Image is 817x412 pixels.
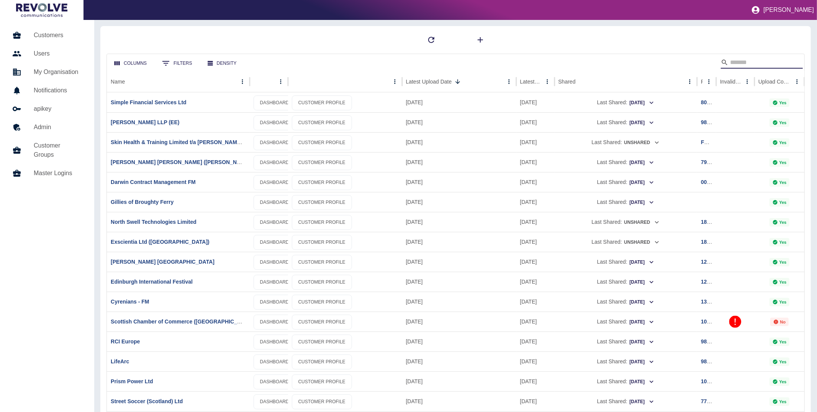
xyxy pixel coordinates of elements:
a: Gillies of Broughty Ferry [111,199,174,205]
a: CUSTOMER PROFILE [292,195,352,210]
a: [PERSON_NAME] [GEOGRAPHIC_DATA] [111,259,214,265]
p: Yes [779,260,787,264]
a: Customer Groups [6,136,88,164]
div: 06 Sep 2025 [516,312,555,332]
div: 11 Sep 2025 [516,272,555,292]
div: Last Shared: [558,153,693,172]
a: DASHBOARD [254,355,296,369]
button: Latest Upload Date column menu [504,76,514,87]
p: Yes [779,180,787,185]
div: Last Shared: [558,292,693,312]
button: [DATE] [629,316,655,328]
a: 807812 [701,99,719,105]
a: Exscientia Ltd ([GEOGRAPHIC_DATA]) [111,239,210,245]
a: Darwin Contract Management FM [111,179,196,185]
div: 16 Sep 2025 [402,152,516,172]
button: [DATE] [629,356,655,368]
a: CUSTOMER PROFILE [292,95,352,110]
button: Unshared [624,217,660,228]
a: CUSTOMER PROFILE [292,235,352,250]
div: Last Shared: [558,332,693,351]
p: No [780,320,786,324]
a: DASHBOARD [254,255,296,270]
div: 06 Sep 2025 [516,232,555,252]
h5: Customer Groups [34,141,82,159]
p: Yes [779,100,787,105]
button: Select columns [108,56,153,71]
div: Not all required reports for this customer were uploaded for the latest usage month. [770,318,789,326]
a: DASHBOARD [254,295,296,310]
div: Last Shared: [558,232,693,252]
a: 98890477 [701,119,725,125]
button: Ref column menu [704,76,714,87]
div: Search [721,56,803,70]
a: DASHBOARD [254,215,296,230]
a: DASHBOARD [254,275,296,290]
a: DASHBOARD [254,155,296,170]
a: LifeArc [111,358,129,364]
a: apikey [6,100,88,118]
button: Unshared [624,137,660,149]
div: 30 Aug 2025 [516,391,555,411]
button: [DATE] [629,256,655,268]
button: [DATE] [629,117,655,129]
a: CUSTOMER PROFILE [292,175,352,190]
div: 16 Sep 2025 [402,232,516,252]
div: Last Shared: [558,133,693,152]
a: 792774 [701,159,719,165]
a: CUSTOMER PROFILE [292,335,352,350]
button: Invalid Creds column menu [742,76,753,87]
a: DASHBOARD [254,394,296,409]
p: Yes [779,160,787,165]
a: DASHBOARD [254,195,296,210]
h5: Customers [34,31,82,40]
h5: Admin [34,123,82,132]
p: Yes [779,220,787,225]
div: Last Shared: [558,212,693,232]
button: [DATE] [629,157,655,169]
button: Latest Usage column menu [542,76,553,87]
div: 15 Sep 2025 [402,252,516,272]
a: 00794873 [701,179,725,185]
button: Density [201,56,243,71]
a: 107104950 [701,318,728,325]
h5: apikey [34,104,82,113]
button: [DATE] [629,296,655,308]
div: 15 Sep 2025 [402,292,516,312]
a: CUSTOMER PROFILE [292,215,352,230]
a: DASHBOARD [254,315,296,330]
a: DASHBOARD [254,374,296,389]
button: Show filters [156,56,198,71]
a: 128859278 [701,259,728,265]
button: Unshared [624,236,660,248]
a: 181364107 [701,219,728,225]
a: [PERSON_NAME] LLP (EE) [111,119,179,125]
button: column menu [390,76,400,87]
a: CUSTOMER PROFILE [292,135,352,150]
div: Last Shared: [558,93,693,112]
a: North Swell Technologies Limited [111,219,196,225]
div: Last Shared: [558,372,693,391]
a: DASHBOARD [254,175,296,190]
a: CUSTOMER PROFILE [292,115,352,130]
a: Customers [6,26,88,44]
div: Invalid Creds [720,79,741,85]
a: 187578506 [701,239,728,245]
button: [DATE] [629,376,655,388]
a: DASHBOARD [254,95,296,110]
div: 04 Sep 2025 [516,371,555,391]
a: DASHBOARD [254,235,296,250]
div: 16 Sep 2025 [402,212,516,232]
a: Users [6,44,88,63]
button: Name column menu [237,76,248,87]
a: Simple Financial Services Ltd [111,99,187,105]
p: Yes [779,359,787,364]
a: Cyrenians - FM [111,299,149,305]
div: 15 Sep 2025 [402,272,516,292]
div: Last Shared: [558,252,693,272]
button: [DATE] [629,276,655,288]
div: 18 Sep 2025 [402,92,516,112]
button: [DATE] [629,197,655,208]
button: [DATE] [629,336,655,348]
button: [DATE] [629,97,655,109]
